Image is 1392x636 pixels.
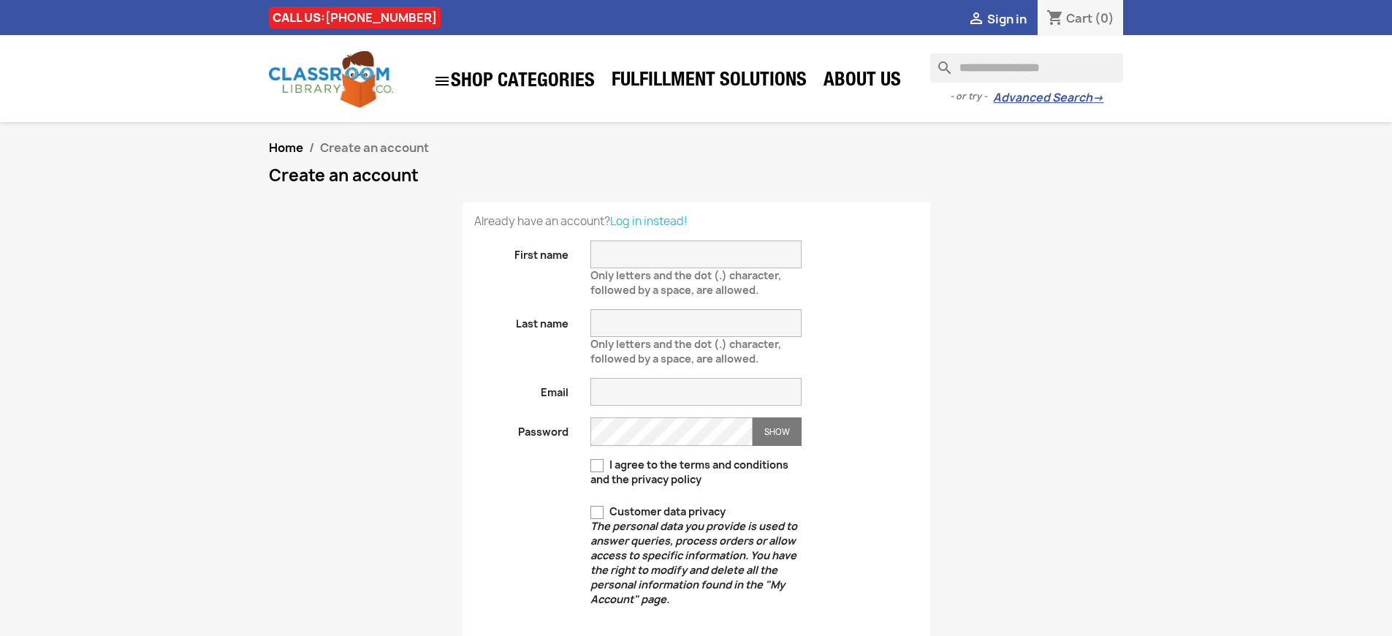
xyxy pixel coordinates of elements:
a: Advanced Search→ [993,91,1103,105]
label: I agree to the terms and conditions and the privacy policy [590,458,802,487]
a: Log in instead! [610,213,688,229]
img: Classroom Library Company [269,51,393,107]
h1: Create an account [269,167,1124,184]
input: Password input [590,417,753,446]
label: Password [463,417,580,439]
label: Email [463,378,580,400]
a: About Us [816,67,908,96]
span: → [1092,91,1103,105]
i: search [930,53,948,71]
a: Fulfillment Solutions [604,67,814,96]
span: Cart [1066,10,1092,26]
span: Sign in [987,11,1027,27]
label: First name [463,241,580,262]
em: The personal data you provide is used to answer queries, process orders or allow access to specif... [590,519,797,606]
i:  [433,72,451,90]
a: Home [269,140,303,156]
input: Search [930,53,1123,83]
span: (0) [1095,10,1114,26]
span: Only letters and the dot (.) character, followed by a space, are allowed. [590,262,781,297]
label: Last name [463,309,580,331]
span: Create an account [320,140,429,156]
span: Only letters and the dot (.) character, followed by a space, are allowed. [590,331,781,366]
div: CALL US: [269,7,441,29]
a: SHOP CATEGORIES [426,65,602,97]
a: [PHONE_NUMBER] [325,10,437,26]
button: Show [753,417,802,446]
i:  [967,11,985,29]
p: Already have an account? [474,214,919,229]
label: Customer data privacy [590,504,802,607]
a:  Sign in [967,11,1027,27]
i: shopping_cart [1046,10,1064,28]
span: - or try - [950,89,993,104]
